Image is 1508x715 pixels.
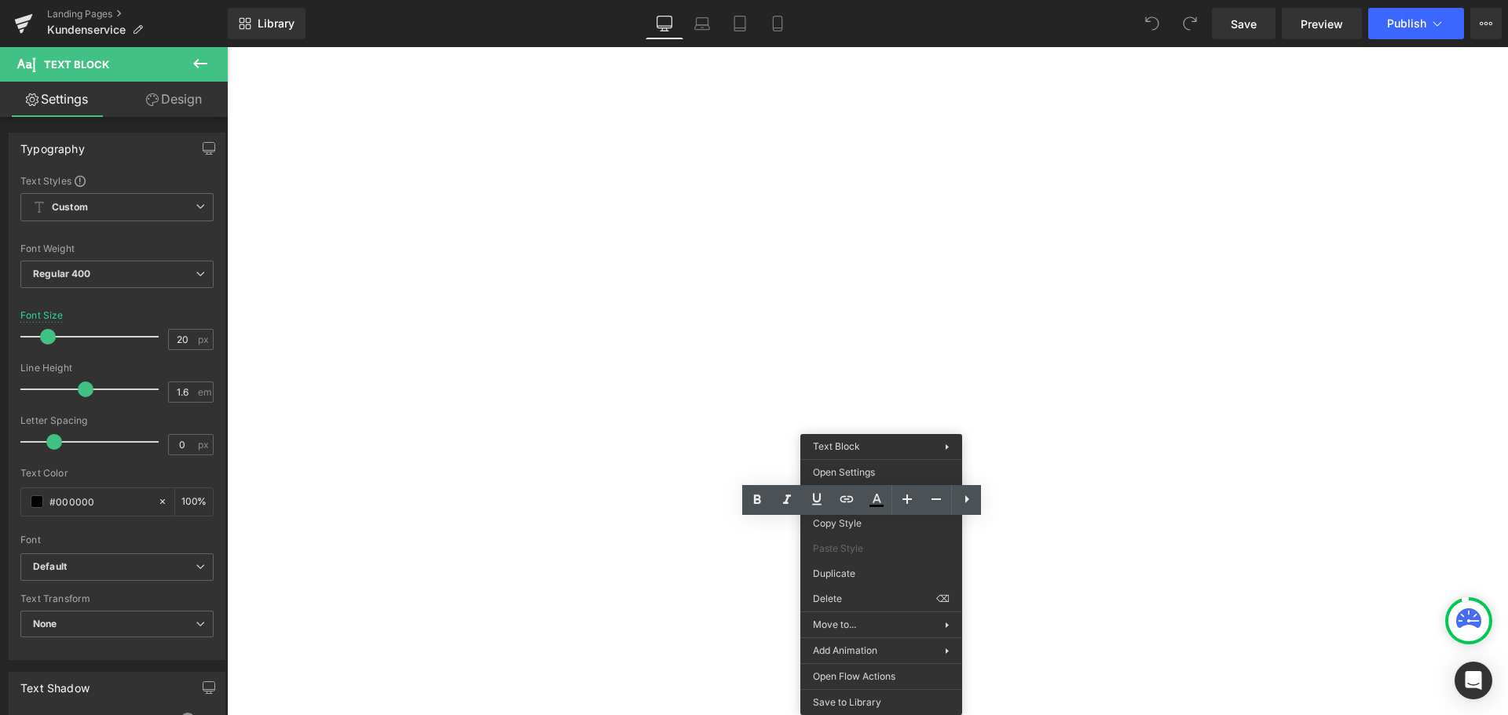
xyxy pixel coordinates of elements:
span: ⌫ [936,592,950,606]
span: Add Animation [813,644,945,658]
div: Open Intercom Messenger [1455,662,1492,699]
div: Line Height [20,363,214,374]
b: Regular 400 [33,268,91,279]
span: px [198,334,211,345]
input: Color [49,493,150,510]
span: Copy Style [813,516,950,531]
span: Library [258,16,295,31]
b: Custom [52,201,88,214]
div: Font Weight [20,243,214,254]
a: Preview [1282,8,1362,39]
button: Publish [1368,8,1464,39]
div: Text Color [20,468,214,479]
span: Publish [1387,17,1426,30]
div: Text Shadow [20,673,90,695]
a: Mobile [759,8,796,39]
span: Kundenservice [47,24,126,36]
a: Tablet [721,8,759,39]
span: Save to Library [813,695,950,710]
a: Design [117,82,231,117]
span: Preview [1301,16,1343,32]
span: Save [1231,16,1257,32]
span: Open Flow Actions [813,669,950,684]
span: px [198,440,211,450]
div: % [175,488,213,516]
div: Font Size [20,310,64,321]
span: Delete [813,592,936,606]
button: Undo [1136,8,1168,39]
span: Open Settings [813,465,950,480]
a: Desktop [646,8,683,39]
span: Move to... [813,618,945,632]
span: Paste Style [813,542,950,556]
div: Text Transform [20,593,214,604]
a: Landing Pages [47,8,228,20]
div: Typography [20,133,85,155]
span: Text Block [44,58,109,71]
div: Letter Spacing [20,415,214,426]
i: Default [33,560,67,574]
button: More [1470,8,1502,39]
a: New Library [228,8,306,39]
div: Text Styles [20,174,214,187]
span: Text Block [813,440,860,452]
button: Redo [1174,8,1206,39]
span: Duplicate [813,567,950,581]
div: Font [20,534,214,545]
span: em [198,387,211,397]
b: None [33,618,57,629]
a: Laptop [683,8,721,39]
